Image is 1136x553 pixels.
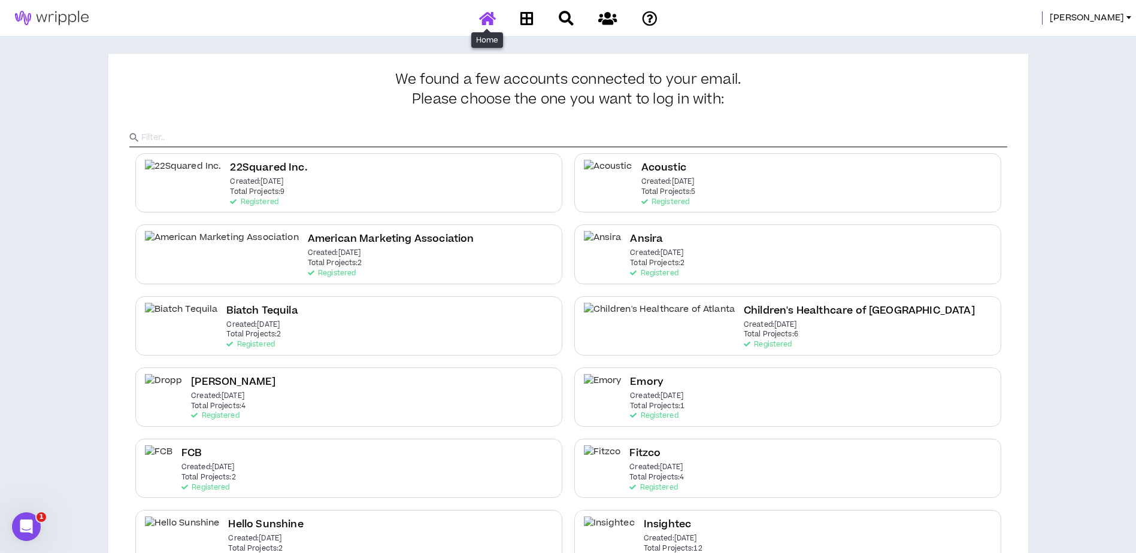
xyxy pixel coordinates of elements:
[191,412,239,420] p: Registered
[228,545,283,553] p: Total Projects: 2
[191,374,275,390] h2: [PERSON_NAME]
[145,516,220,543] img: Hello Sunshine
[412,92,724,108] span: Please choose the one you want to log in with:
[145,160,222,187] img: 22Squared Inc.
[308,269,356,278] p: Registered
[471,32,503,48] div: Home
[141,129,1007,147] input: Filter..
[744,341,792,349] p: Registered
[744,330,798,339] p: Total Projects: 6
[629,463,683,472] p: Created: [DATE]
[226,341,274,349] p: Registered
[630,259,684,268] p: Total Projects: 2
[226,321,280,329] p: Created: [DATE]
[191,392,244,400] p: Created: [DATE]
[630,269,678,278] p: Registered
[308,231,474,247] h2: American Marketing Association
[191,402,246,411] p: Total Projects: 4
[1050,11,1124,25] span: [PERSON_NAME]
[641,160,686,176] h2: Acoustic
[630,231,663,247] h2: Ansira
[641,188,696,196] p: Total Projects: 5
[744,303,975,319] h2: Children's Healthcare of [GEOGRAPHIC_DATA]
[629,473,684,482] p: Total Projects: 4
[644,545,702,553] p: Total Projects: 12
[228,516,303,533] h2: Hello Sunshine
[181,484,229,492] p: Registered
[630,374,664,390] h2: Emory
[228,534,281,543] p: Created: [DATE]
[629,484,677,492] p: Registered
[181,473,236,482] p: Total Projects: 2
[230,160,307,176] h2: 22Squared Inc.
[630,392,683,400] p: Created: [DATE]
[644,534,697,543] p: Created: [DATE]
[37,512,46,522] span: 1
[630,249,683,257] p: Created: [DATE]
[308,249,361,257] p: Created: [DATE]
[12,512,41,541] iframe: Intercom live chat
[584,445,621,472] img: Fitzco
[145,374,183,401] img: Dropp
[230,198,278,206] p: Registered
[181,463,235,472] p: Created: [DATE]
[226,303,298,319] h2: Biatch Tequila
[641,178,695,186] p: Created: [DATE]
[584,374,622,401] img: Emory
[145,303,218,330] img: Biatch Tequila
[584,516,635,543] img: Insightec
[584,160,632,187] img: Acoustic
[226,330,281,339] p: Total Projects: 2
[230,178,283,186] p: Created: [DATE]
[630,402,684,411] p: Total Projects: 1
[629,445,661,461] h2: Fitzco
[181,445,201,461] h2: FCB
[230,188,284,196] p: Total Projects: 9
[744,321,797,329] p: Created: [DATE]
[308,259,362,268] p: Total Projects: 2
[584,303,735,330] img: Children's Healthcare of Atlanta
[145,445,172,472] img: FCB
[644,516,691,533] h2: Insightec
[630,412,678,420] p: Registered
[145,231,299,258] img: American Marketing Association
[129,72,1007,108] h3: We found a few accounts connected to your email.
[584,231,622,258] img: Ansira
[641,198,689,206] p: Registered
